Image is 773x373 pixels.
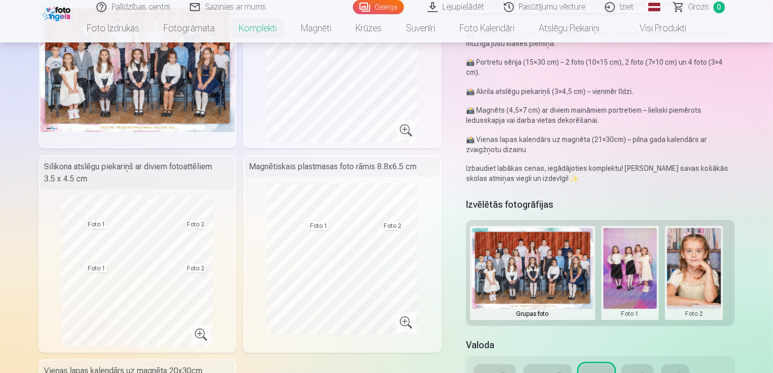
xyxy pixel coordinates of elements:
h5: Izvēlētās fotogrāfijas [466,198,553,212]
p: 📸 Akrila atslēgu piekariņš (3×4,5 cm) – vienmēr līdzi. [466,86,735,97]
a: Fotogrāmata [151,14,227,42]
div: Grupas foto [472,309,593,319]
a: Magnēti [289,14,343,42]
div: Silikona atslēgu piekariņš ar diviem fotoattēliem 3.5 x 4.5 cm [40,157,235,189]
a: Atslēgu piekariņi [527,14,611,42]
span: 0 [713,2,725,13]
a: Komplekti [227,14,289,42]
a: Foto izdrukas [75,14,151,42]
a: Krūzes [343,14,394,42]
img: /fa1 [42,4,73,21]
span: Grozs [689,1,709,13]
a: Visi produkti [611,14,698,42]
p: 📸 Vienas lapas kalendārs uz magnēta (21×30cm) – pilna gada kalendārs ar zvaigžņotu dizainu [466,134,735,155]
p: 📸 Magnēts (4,5×7 cm) ar diviem maināmiem portretiem – lieliski piemērots ledusskapja vai darba vi... [466,105,735,125]
a: Foto kalendāri [447,14,527,42]
a: Suvenīri [394,14,447,42]
h5: Valoda [466,338,735,352]
p: 📸 Portretu sērija (15×30 cm) – 2 foto (10×15 cm), 2 foto (7×10 cm) un 4 foto (3×4 cm). [466,57,735,77]
p: Izbaudiet labākas cenas, iegādājoties komplektu! [PERSON_NAME] savas košākās skolas atmiņas viegl... [466,163,735,183]
div: Magnētiskais plastmasas foto rāmis 8.8x6.5 cm [245,157,440,177]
